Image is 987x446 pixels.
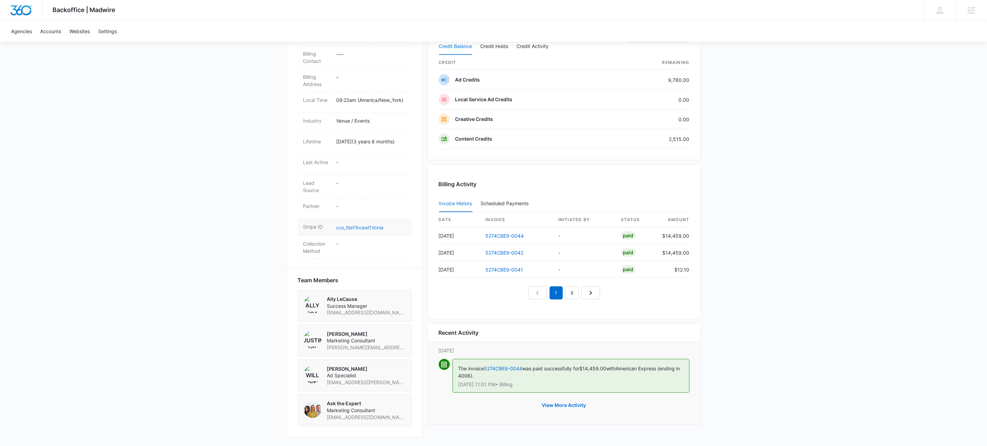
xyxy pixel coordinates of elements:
[439,180,690,188] h3: Billing Activity
[439,347,690,354] p: [DATE]
[616,212,657,227] th: status
[336,179,406,187] p: -
[336,96,406,104] p: 09:22am ( America/New_York )
[458,366,484,371] span: The invoice
[439,244,480,261] td: [DATE]
[327,296,406,303] p: Ally LeCause
[553,261,616,278] td: -
[327,366,406,372] p: [PERSON_NAME]
[458,382,684,387] p: [DATE] 11:01 PM • Billing
[7,21,36,42] a: Agencies
[439,227,480,244] td: [DATE]
[327,400,406,407] p: Ask the Expert
[327,309,406,316] span: [EMAIL_ADDRESS][DOMAIN_NAME]
[621,231,636,240] div: Paid
[455,96,513,103] p: Local Service Ad Credits
[455,76,480,83] p: Ad Credits
[336,240,406,247] p: -
[336,159,406,166] p: -
[298,276,339,284] span: Team Members
[304,331,322,349] img: Justin Zochniak
[657,244,690,261] td: $14,459.00
[303,96,331,104] dt: Local Time
[439,261,480,278] td: [DATE]
[304,366,322,383] img: Will Fritz
[336,50,406,65] dd: - - -
[486,267,523,273] a: 5274CBE9-0041
[336,117,406,124] p: Venue / Events
[517,38,549,55] button: Credit Activity
[481,201,532,206] div: Scheduled Payments
[616,90,690,110] td: 0.00
[303,202,331,210] dt: Partner
[303,179,331,194] dt: Lead Source
[53,6,116,13] span: Backoffice | Madwire
[607,366,616,371] span: with
[535,397,593,414] button: View More Activity
[566,286,579,300] a: Page 2
[327,344,406,351] span: [PERSON_NAME][EMAIL_ADDRESS][DOMAIN_NAME]
[298,219,412,236] div: Stripe IDcus_NeY9vawl1Vonia
[298,236,412,259] div: Collection Method-
[439,55,616,70] th: credit
[550,286,563,300] em: 1
[327,337,406,344] span: Marketing Consultant
[303,117,331,124] dt: Industry
[298,154,412,175] div: Last Active-
[481,38,509,55] button: Credit Holds
[657,212,690,227] th: amount
[621,248,636,257] div: Paid
[327,303,406,310] span: Success Manager
[298,46,412,69] div: Billing Contact---
[327,372,406,379] span: Ad Specialist
[553,227,616,244] td: -
[298,175,412,198] div: Lead Source-
[439,38,472,55] button: Credit Balance
[65,21,94,42] a: Websites
[303,138,331,145] dt: Lifetime
[553,244,616,261] td: -
[439,196,473,212] button: Invoice History
[298,69,412,92] div: Billing Address-
[616,55,690,70] th: Remaining
[336,202,406,210] p: -
[621,265,636,274] div: Paid
[298,92,412,113] div: Local Time09:22am (America/New_York)
[657,261,690,278] td: $12.10
[304,400,322,418] img: Ask the Expert
[303,73,331,88] dt: Billing Address
[303,159,331,166] dt: Last Active
[486,233,524,239] a: 5274CBE9-0044
[336,225,384,230] a: cus_NeY9vawl1Vonia
[616,70,690,90] td: 9,780.00
[439,329,479,337] h6: Recent Activity
[327,407,406,414] span: Marketing Consultant
[580,366,607,371] span: $14,459.00
[303,223,331,230] dt: Stripe ID
[486,250,524,256] a: 5274CBE9-0042
[298,134,412,154] div: Lifetime[DATE](3 years 6 months)
[298,113,412,134] div: IndustryVenue / Events
[336,73,406,88] dd: -
[581,286,600,300] a: Next Page
[528,286,600,300] nav: Pagination
[327,379,406,386] span: [EMAIL_ADDRESS][PERSON_NAME][DOMAIN_NAME]
[94,21,121,42] a: Settings
[327,331,406,338] p: [PERSON_NAME]
[304,296,322,314] img: Ally LeCause
[455,135,493,142] p: Content Credits
[36,21,65,42] a: Accounts
[303,240,331,255] dt: Collection Method
[303,50,331,65] dt: Billing Contact
[553,212,616,227] th: Initiated By
[336,138,406,145] p: [DATE] ( 3 years 6 months )
[616,110,690,129] td: 0.00
[298,198,412,219] div: Partner-
[439,212,480,227] th: date
[455,116,493,123] p: Creative Credits
[657,227,690,244] td: $14,459.00
[523,366,580,371] span: was paid successfully for
[327,414,406,421] span: [EMAIL_ADDRESS][DOMAIN_NAME]
[484,366,523,371] a: 5274CBE9-0044
[616,129,690,149] td: 2,515.00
